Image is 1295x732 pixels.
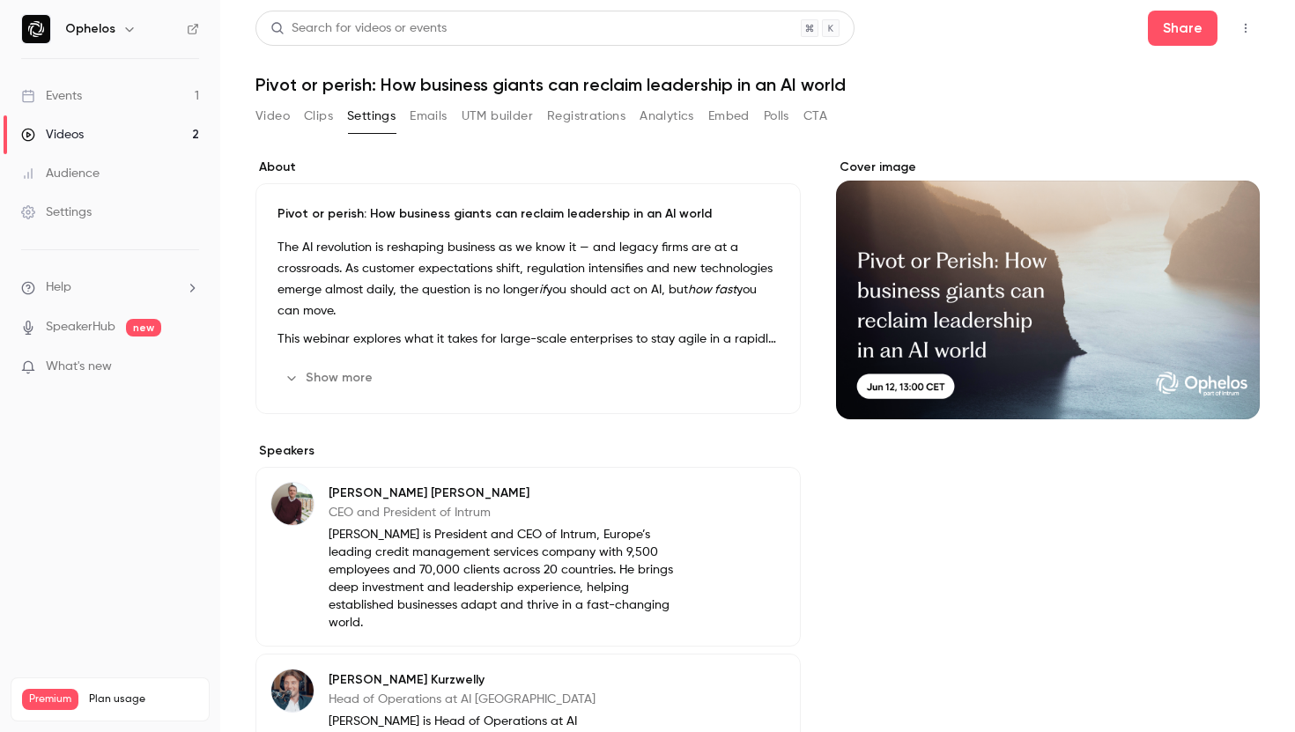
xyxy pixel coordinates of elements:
[271,483,314,525] img: Andrés Rubio
[21,87,82,105] div: Events
[178,359,199,375] iframe: Noticeable Trigger
[539,284,546,296] em: if
[462,102,533,130] button: UTM builder
[640,102,694,130] button: Analytics
[21,126,84,144] div: Videos
[329,691,686,708] p: Head of Operations at AI [GEOGRAPHIC_DATA]
[271,669,314,712] img: Peter Kurzwelly
[836,159,1260,419] section: Cover image
[277,329,779,350] p: This webinar explores what it takes for large-scale enterprises to stay agile in a rapidly evolvi...
[347,102,396,130] button: Settings
[277,205,779,223] p: Pivot or perish: How business giants can reclaim leadership in an AI world
[304,102,333,130] button: Clips
[255,442,801,460] label: Speakers
[21,165,100,182] div: Audience
[277,364,383,392] button: Show more
[46,278,71,297] span: Help
[21,278,199,297] li: help-dropdown-opener
[255,102,290,130] button: Video
[329,526,686,632] p: [PERSON_NAME] is President and CEO of Intrum, Europe’s leading credit management services company...
[255,159,801,176] label: About
[277,237,779,322] p: The AI revolution is reshaping business as we know it — and legacy firms are at a crossroads. As ...
[21,203,92,221] div: Settings
[329,484,686,502] p: [PERSON_NAME] [PERSON_NAME]
[126,319,161,336] span: new
[255,467,801,647] div: Andrés Rubio[PERSON_NAME] [PERSON_NAME]CEO and President of Intrum[PERSON_NAME] is President and ...
[270,19,447,38] div: Search for videos or events
[708,102,750,130] button: Embed
[764,102,789,130] button: Polls
[255,74,1260,95] h1: Pivot or perish: How business giants can reclaim leadership in an AI world
[836,159,1260,176] label: Cover image
[329,671,686,689] p: [PERSON_NAME] Kurzwelly
[688,284,736,296] em: how fast
[22,15,50,43] img: Ophelos
[547,102,625,130] button: Registrations
[803,102,827,130] button: CTA
[65,20,115,38] h6: Ophelos
[89,692,198,706] span: Plan usage
[46,318,115,336] a: SpeakerHub
[46,358,112,376] span: What's new
[410,102,447,130] button: Emails
[329,504,686,521] p: CEO and President of Intrum
[22,689,78,710] span: Premium
[1232,14,1260,42] button: Top Bar Actions
[1148,11,1217,46] button: Share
